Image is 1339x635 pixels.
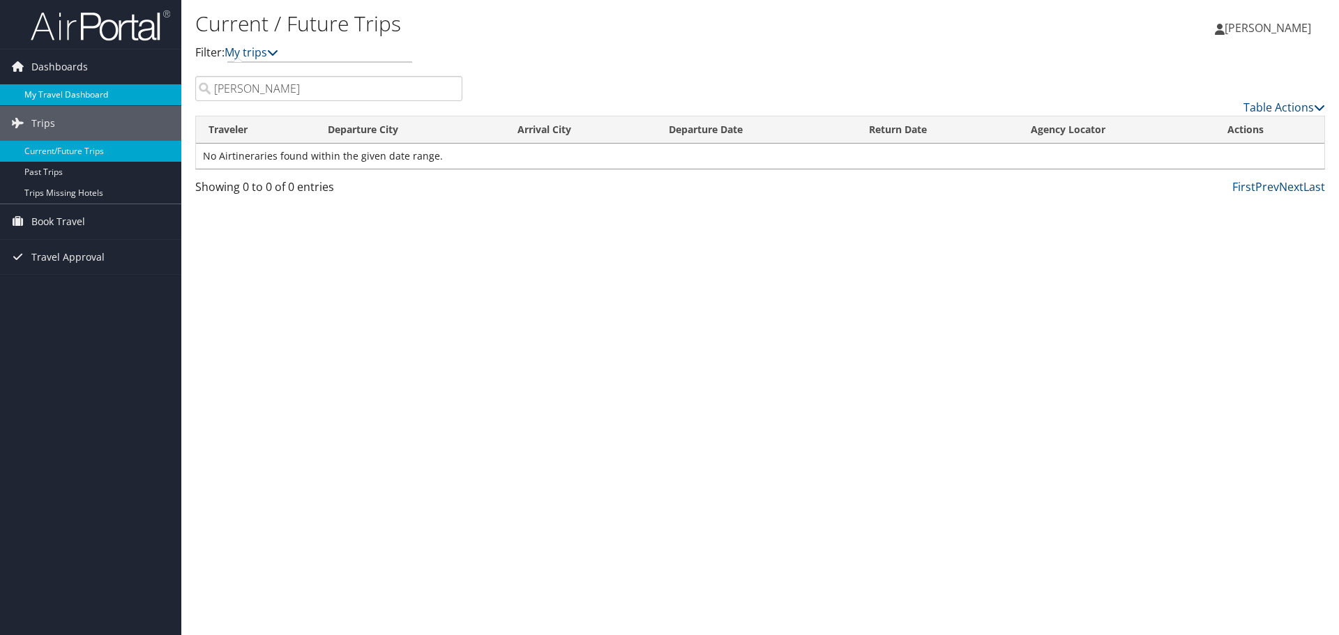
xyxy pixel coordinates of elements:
[196,144,1324,169] td: No Airtineraries found within the given date range.
[196,116,315,144] th: Traveler: activate to sort column ascending
[656,116,856,144] th: Departure Date: activate to sort column descending
[315,116,505,144] th: Departure City: activate to sort column ascending
[1232,179,1255,194] a: First
[1215,116,1324,144] th: Actions
[31,9,170,42] img: airportal-logo.png
[1018,116,1215,144] th: Agency Locator: activate to sort column ascending
[505,116,656,144] th: Arrival City: activate to sort column ascending
[1255,179,1279,194] a: Prev
[225,45,278,60] a: My trips
[1279,179,1303,194] a: Next
[31,49,88,84] span: Dashboards
[195,178,462,202] div: Showing 0 to 0 of 0 entries
[195,44,948,62] p: Filter:
[31,240,105,275] span: Travel Approval
[1225,20,1311,36] span: [PERSON_NAME]
[1243,100,1325,115] a: Table Actions
[1303,179,1325,194] a: Last
[1215,7,1325,49] a: [PERSON_NAME]
[856,116,1018,144] th: Return Date: activate to sort column ascending
[195,76,462,101] input: Search Traveler or Arrival City
[31,204,85,239] span: Book Travel
[195,9,948,38] h1: Current / Future Trips
[31,106,55,141] span: Trips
